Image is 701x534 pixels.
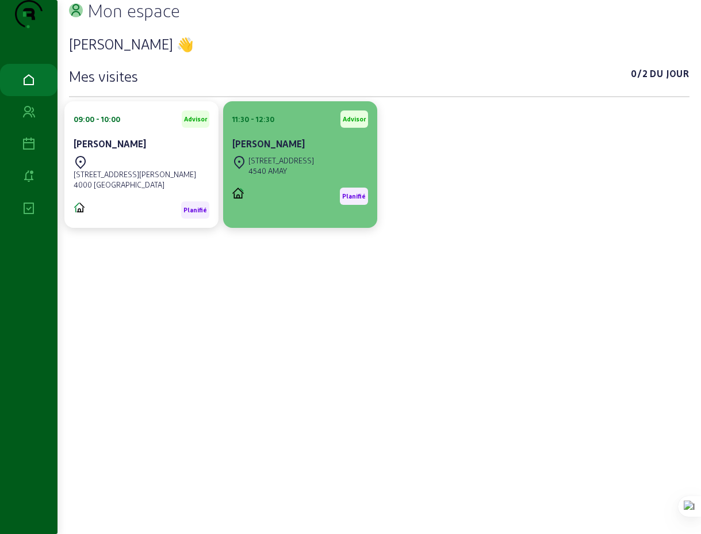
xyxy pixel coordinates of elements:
div: 4540 AMAY [248,166,314,176]
cam-card-title: [PERSON_NAME] [232,138,305,149]
img: CITE [74,201,85,213]
div: 11:30 - 12:30 [232,114,274,124]
div: 4000 [GEOGRAPHIC_DATA] [74,180,196,190]
span: Du jour [650,67,689,85]
div: 09:00 - 10:00 [74,114,120,124]
cam-card-title: [PERSON_NAME] [74,138,146,149]
h3: [PERSON_NAME] 👋 [69,35,689,53]
img: PVELEC [232,188,244,199]
span: 0/2 [631,67,648,85]
span: Planifié [342,192,366,200]
div: [STREET_ADDRESS] [248,155,314,166]
h3: Mes visites [69,67,138,85]
div: [STREET_ADDRESS][PERSON_NAME] [74,169,196,180]
span: Advisor [184,115,207,123]
span: Planifié [183,206,207,214]
span: Advisor [343,115,366,123]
